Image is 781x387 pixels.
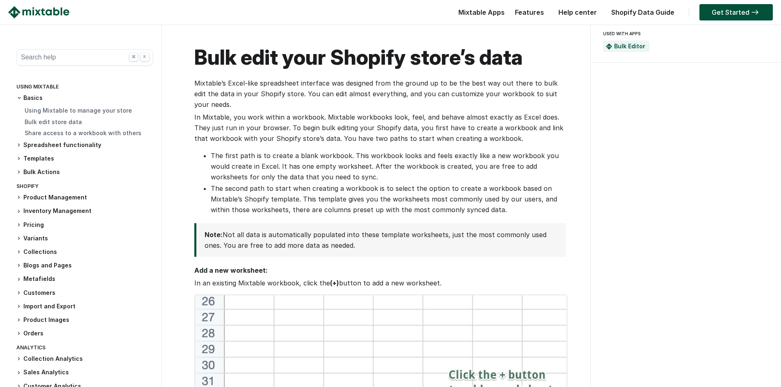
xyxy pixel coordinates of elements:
[607,8,679,16] a: Shopify Data Guide
[16,316,153,324] h3: Product Images
[603,29,765,38] div: USED WITH APPS
[16,207,153,215] h3: Inventory Management
[16,141,153,149] h3: Spreadsheet functionality
[25,129,141,136] a: Share access to a workbook with others
[16,368,153,377] h3: Sales Analytics
[16,94,153,102] h3: Basics
[330,279,339,287] strong: (+)
[16,329,153,338] h3: Orders
[16,248,153,256] h3: Collections
[614,43,645,50] a: Bulk Editor
[16,49,153,66] button: Search help ⌘ K
[454,6,505,23] div: Mixtable Apps
[749,10,761,15] img: arrow-right.svg
[16,302,153,311] h3: Import and Export
[16,168,153,177] h3: Bulk Actions
[194,112,566,144] p: In Mixtable, you work within a workbook. Mixtable workbooks look, feel, and behave almost exactly...
[16,181,153,193] div: Shopify
[140,52,149,61] div: K
[205,231,223,239] strong: Note:
[16,355,153,363] h3: Collection Analytics
[194,78,566,110] p: Mixtable’s Excel-like spreadsheet interface was designed from the ground up to be the best way ou...
[25,118,82,125] a: Bulk edit store data
[16,289,153,297] h3: Customers
[194,45,566,70] h1: Bulk edit your Shopify store’s data
[194,278,566,288] p: In an existing Mixtable workbook, click the button to add a new worksheet.
[16,343,153,355] div: Analytics
[16,193,153,202] h3: Product Management
[554,8,601,16] a: Help center
[16,154,153,163] h3: Templates
[16,221,153,229] h3: Pricing
[16,275,153,283] h3: Metafields
[16,82,153,94] div: Using Mixtable
[16,261,153,270] h3: Blogs and Pages
[16,234,153,243] h3: Variants
[25,107,132,114] a: Using Mixtable to manage your store
[8,6,69,18] img: Mixtable logo
[511,8,548,16] a: Features
[194,266,268,274] strong: Add а new worksheet:
[606,43,612,50] img: Mixtable Spreadsheet Bulk Editor App
[129,52,138,61] div: ⌘
[211,150,566,182] li: The first path is to create a blank workbook. This workbook looks and feels exactly like a new wo...
[211,183,566,215] li: The second path to start when creating a workbook is to select the option to create a workbook ba...
[205,229,553,251] p: Not all data is automatically populated into these template worksheets, just the most commonly us...
[699,4,773,20] a: Get Started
